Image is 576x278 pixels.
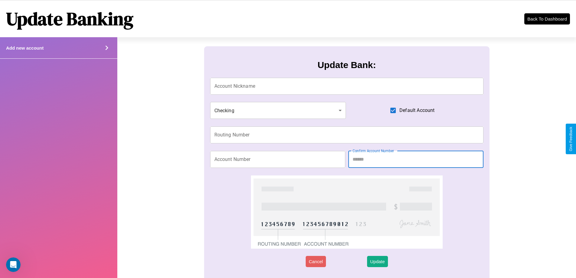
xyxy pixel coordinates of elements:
[6,45,44,51] h4: Add new account
[524,13,570,25] button: Back To Dashboard
[367,256,388,267] button: Update
[399,107,434,114] span: Default Account
[251,175,442,249] img: check
[569,127,573,151] div: Give Feedback
[353,148,394,153] label: Confirm Account Number
[6,257,21,272] iframe: Intercom live chat
[306,256,326,267] button: Cancel
[6,6,133,31] h1: Update Banking
[317,60,376,70] h3: Update Bank:
[210,102,346,119] div: Checking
